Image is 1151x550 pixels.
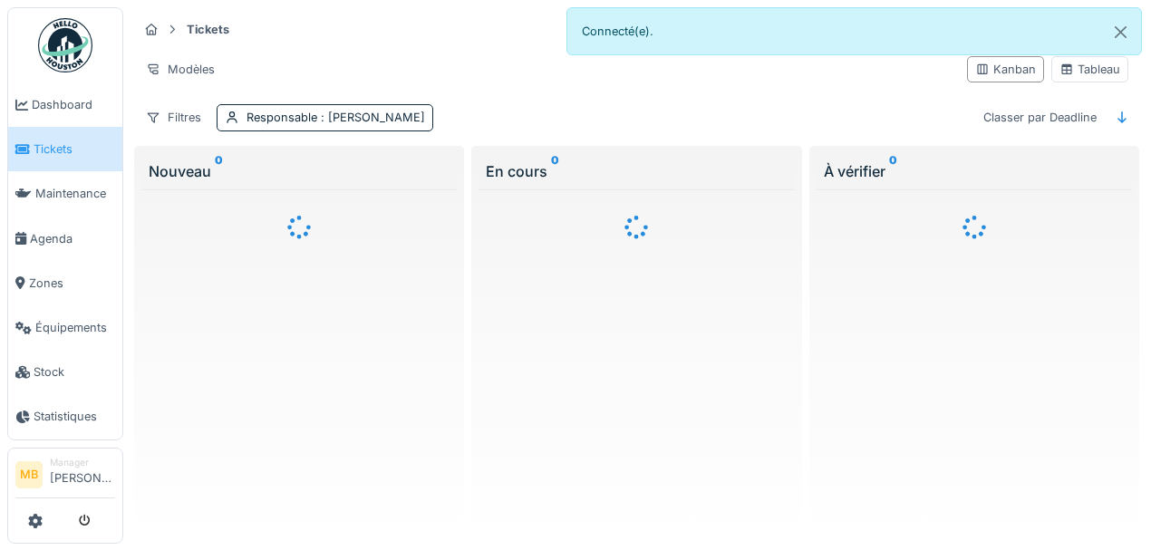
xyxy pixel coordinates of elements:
span: : [PERSON_NAME] [317,111,425,124]
div: Classer par Deadline [975,104,1105,130]
sup: 0 [889,160,897,182]
div: En cours [486,160,787,182]
strong: Tickets [179,21,237,38]
button: Close [1100,8,1141,56]
a: MB Manager[PERSON_NAME] [15,456,115,499]
div: Responsable [247,109,425,126]
a: Zones [8,261,122,305]
div: Tableau [1059,61,1120,78]
a: Maintenance [8,171,122,216]
div: Connecté(e). [566,7,1142,55]
a: Stock [8,350,122,394]
img: Badge_color-CXgf-gQk.svg [38,18,92,72]
span: Zones [29,275,115,292]
span: Agenda [30,230,115,247]
li: [PERSON_NAME] [50,456,115,495]
a: Statistiques [8,394,122,439]
div: Kanban [975,61,1036,78]
a: Équipements [8,305,122,350]
sup: 0 [215,160,223,182]
a: Agenda [8,217,122,261]
a: Tickets [8,127,122,171]
span: Maintenance [35,185,115,202]
span: Stock [34,363,115,381]
li: MB [15,461,43,488]
div: Filtres [138,104,209,130]
div: Modèles [138,56,223,82]
span: Statistiques [34,408,115,425]
span: Dashboard [32,96,115,113]
span: Tickets [34,140,115,158]
sup: 0 [551,160,559,182]
div: À vérifier [824,160,1125,182]
div: Nouveau [149,160,450,182]
span: Équipements [35,319,115,336]
a: Dashboard [8,82,122,127]
div: Manager [50,456,115,469]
